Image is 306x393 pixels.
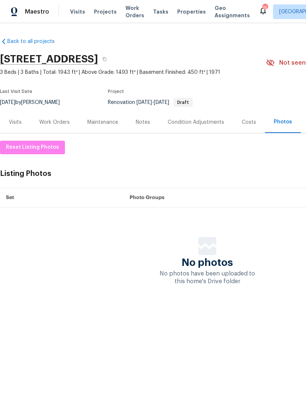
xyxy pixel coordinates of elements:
span: Projects [94,8,117,15]
div: Work Orders [39,119,70,126]
div: Condition Adjustments [168,119,224,126]
div: Maintenance [87,119,118,126]
div: Notes [136,119,150,126]
div: Visits [9,119,22,126]
span: Project [108,89,124,94]
div: 15 [262,4,267,12]
button: Copy Address [98,53,111,66]
span: Properties [177,8,206,15]
span: Geo Assignments [215,4,250,19]
span: Renovation [108,100,193,105]
span: [DATE] [136,100,152,105]
span: Visits [70,8,85,15]
span: Draft [174,100,192,105]
span: Reset Listing Photos [6,143,59,152]
span: No photos [182,259,233,266]
span: Maestro [25,8,49,15]
span: No photos have been uploaded to this home's Drive folder [160,271,255,284]
span: [DATE] [154,100,169,105]
span: Work Orders [125,4,144,19]
span: - [136,100,169,105]
div: Photos [274,118,292,126]
span: Tasks [153,9,168,14]
div: Costs [242,119,256,126]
